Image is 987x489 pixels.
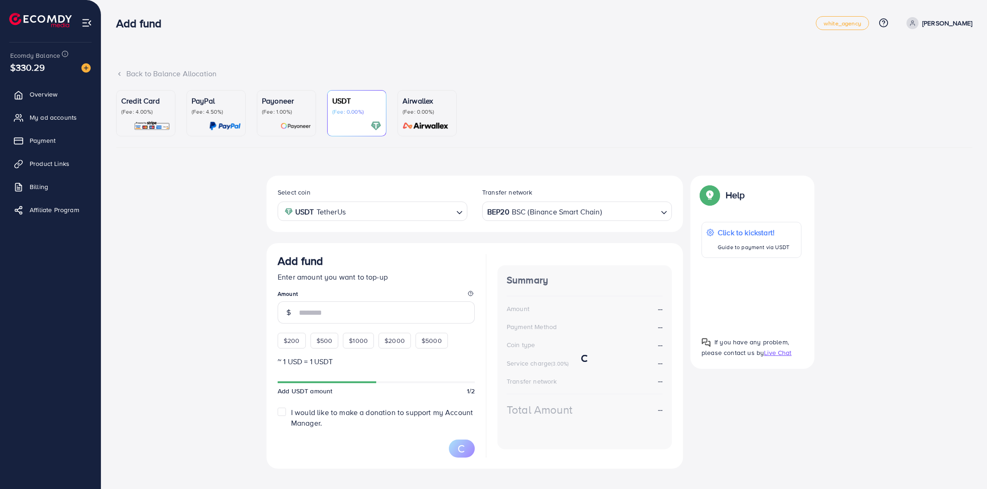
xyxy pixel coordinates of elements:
label: Transfer network [482,188,533,197]
p: Payoneer [262,95,311,106]
img: card [400,121,452,131]
span: Billing [30,182,48,191]
span: Overview [30,90,57,99]
strong: USDT [295,205,314,219]
p: (Fee: 0.00%) [332,108,381,116]
p: Airwallex [403,95,452,106]
span: 1/2 [467,386,475,396]
span: If you have any problem, please contact us by [701,337,789,357]
span: Affiliate Program [30,205,79,214]
img: image [81,63,91,73]
a: [PERSON_NAME] [903,17,972,29]
p: Help [726,189,745,201]
img: Popup guide [701,338,711,347]
a: Payment [7,131,94,150]
a: Product Links [7,154,94,173]
span: Ecomdy Balance [10,51,60,60]
p: (Fee: 0.00%) [403,108,452,116]
span: $5000 [422,336,442,345]
a: Affiliate Program [7,201,94,219]
a: My ad accounts [7,108,94,127]
span: I would like to make a donation to support my Account Manager. [291,407,473,428]
h3: Add fund [116,17,169,30]
span: Payment [30,136,56,145]
div: Search for option [278,202,467,220]
img: card [280,121,311,131]
a: Billing [7,177,94,196]
div: Search for option [482,202,672,220]
div: Back to Balance Allocation [116,68,972,79]
span: $1000 [349,336,368,345]
img: menu [81,18,92,28]
img: card [209,121,241,131]
span: $330.29 [10,61,45,74]
h3: Add fund [278,254,323,268]
legend: Amount [278,290,475,301]
a: Overview [7,85,94,104]
span: $500 [317,336,333,345]
label: Select coin [278,188,310,197]
span: TetherUs [317,205,346,219]
strong: BEP20 [487,205,509,219]
span: Live Chat [764,348,791,357]
span: Add USDT amount [278,386,332,396]
p: (Fee: 4.50%) [192,108,241,116]
p: ~ 1 USD = 1 USDT [278,356,475,367]
p: Click to kickstart! [718,227,789,238]
p: Guide to payment via USDT [718,242,789,253]
img: coin [285,208,293,216]
span: Product Links [30,159,69,168]
span: My ad accounts [30,113,77,122]
img: Popup guide [701,187,718,203]
p: Credit Card [121,95,170,106]
img: logo [9,13,72,27]
img: card [134,121,170,131]
p: [PERSON_NAME] [922,18,972,29]
span: $200 [284,336,300,345]
p: PayPal [192,95,241,106]
img: card [371,121,381,131]
p: Enter amount you want to top-up [278,271,475,282]
span: $2000 [385,336,405,345]
p: USDT [332,95,381,106]
input: Search for option [348,204,453,219]
span: BSC (Binance Smart Chain) [512,205,602,219]
a: white_agency [816,16,869,30]
p: (Fee: 4.00%) [121,108,170,116]
p: (Fee: 1.00%) [262,108,311,116]
span: white_agency [824,20,861,26]
input: Search for option [603,204,657,219]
